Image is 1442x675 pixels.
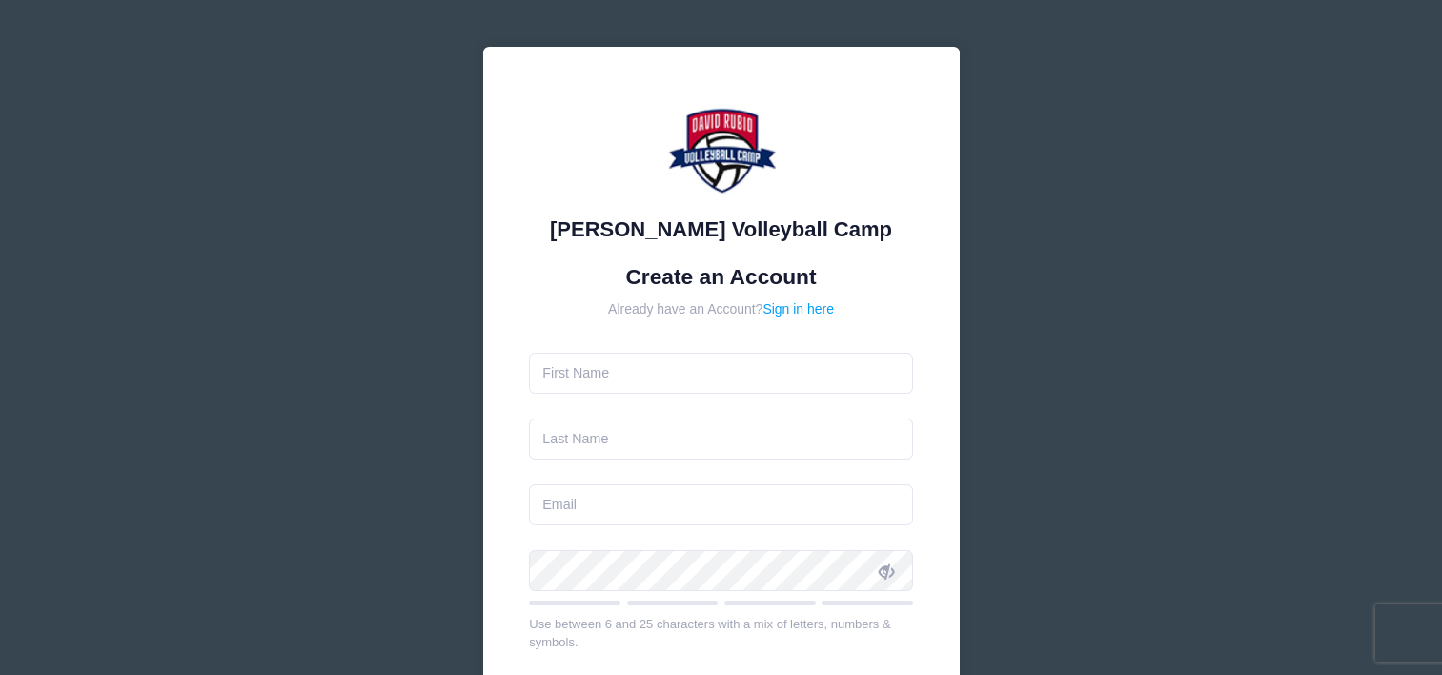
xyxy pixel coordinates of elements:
[529,214,913,245] div: [PERSON_NAME] Volleyball Camp
[529,353,913,394] input: First Name
[529,264,913,290] h1: Create an Account
[762,301,834,317] a: Sign in here
[529,615,913,652] div: Use between 6 and 25 characters with a mix of letters, numbers & symbols.
[529,484,913,525] input: Email
[664,93,779,208] img: David Rubio Volleyball Camp
[529,419,913,460] input: Last Name
[529,299,913,319] div: Already have an Account?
